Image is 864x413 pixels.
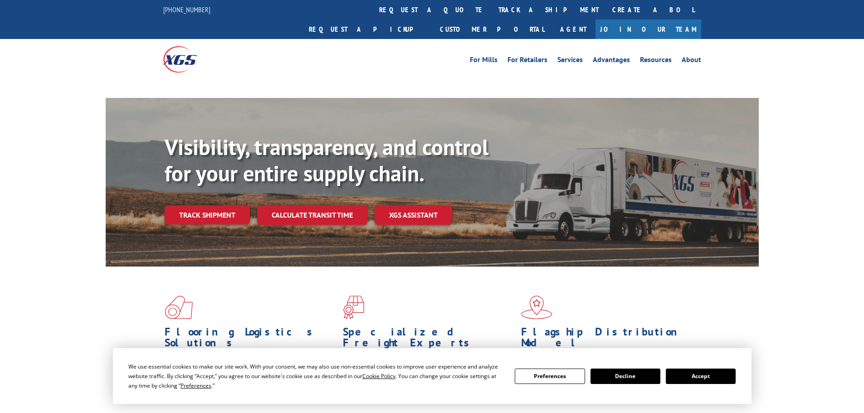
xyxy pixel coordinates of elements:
[165,205,250,224] a: Track shipment
[128,362,504,390] div: We use essential cookies to make our site work. With your consent, we may also use non-essential ...
[257,205,367,225] a: Calculate transit time
[181,382,211,389] span: Preferences
[343,296,364,319] img: xgs-icon-focused-on-flooring-red
[551,19,596,39] a: Agent
[302,19,433,39] a: Request a pickup
[557,56,583,66] a: Services
[521,296,552,319] img: xgs-icon-flagship-distribution-model-red
[508,56,547,66] a: For Retailers
[596,19,701,39] a: Join Our Team
[163,5,210,14] a: [PHONE_NUMBER]
[591,369,660,384] button: Decline
[682,56,701,66] a: About
[666,369,736,384] button: Accept
[165,326,336,353] h1: Flooring Logistics Solutions
[165,296,193,319] img: xgs-icon-total-supply-chain-intelligence-red
[593,56,630,66] a: Advantages
[515,369,585,384] button: Preferences
[165,133,488,187] b: Visibility, transparency, and control for your entire supply chain.
[113,348,752,404] div: Cookie Consent Prompt
[433,19,551,39] a: Customer Portal
[343,326,514,353] h1: Specialized Freight Experts
[375,205,452,225] a: XGS ASSISTANT
[640,56,672,66] a: Resources
[362,372,395,380] span: Cookie Policy
[470,56,498,66] a: For Mills
[521,326,693,353] h1: Flagship Distribution Model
